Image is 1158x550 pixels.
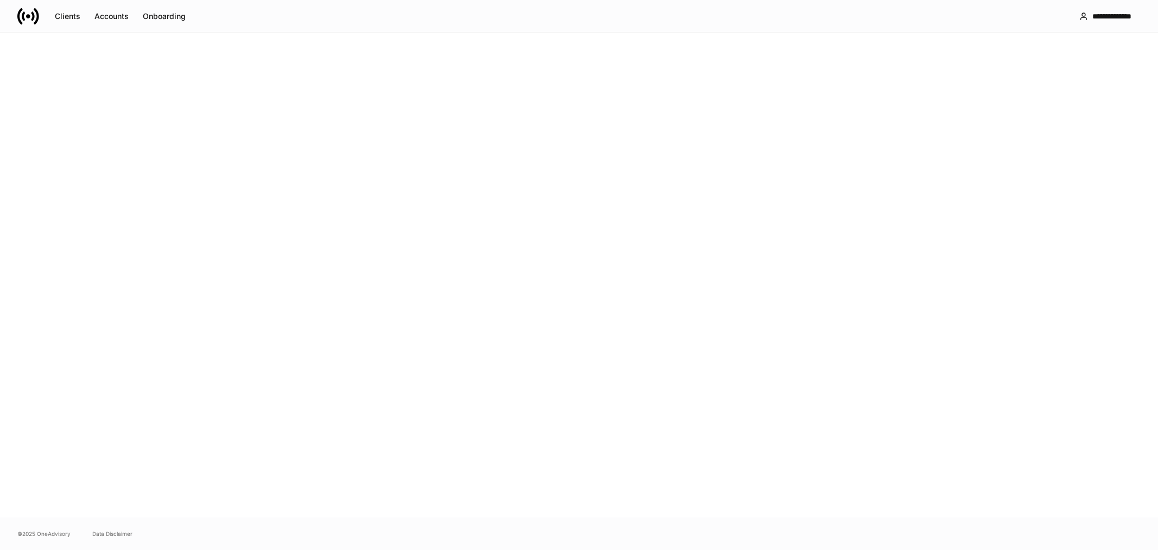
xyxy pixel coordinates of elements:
div: Onboarding [143,12,186,20]
div: Accounts [94,12,129,20]
button: Clients [48,8,87,25]
div: Clients [55,12,80,20]
a: Data Disclaimer [92,529,132,538]
button: Accounts [87,8,136,25]
span: © 2025 OneAdvisory [17,529,71,538]
button: Onboarding [136,8,193,25]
